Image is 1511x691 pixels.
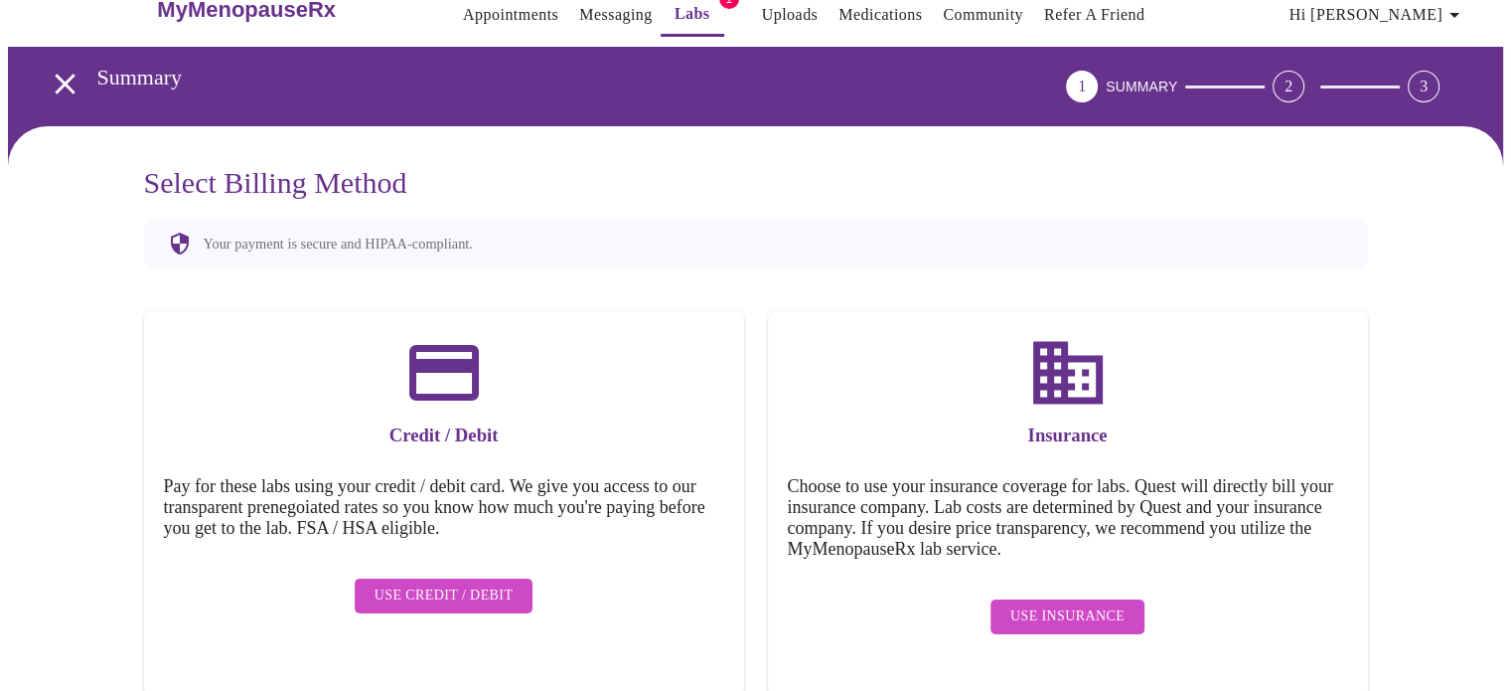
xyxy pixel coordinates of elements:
[579,1,652,29] a: Messaging
[1066,71,1098,102] div: 1
[97,65,956,90] h3: Summary
[1010,605,1125,629] span: Use Insurance
[375,584,514,608] span: Use Credit / Debit
[164,476,724,539] h5: Pay for these labs using your credit / debit card. We give you access to our transparent prenegoi...
[1408,71,1439,102] div: 3
[788,425,1348,446] h3: Insurance
[355,579,533,613] button: Use Credit / Debit
[788,476,1348,560] h5: Choose to use your insurance coverage for labs. Quest will directly bill your insurance company. ...
[1044,1,1145,29] a: Refer a Friend
[36,55,94,113] button: open drawer
[164,425,724,446] h3: Credit / Debit
[1273,71,1304,102] div: 2
[1289,1,1466,29] span: Hi [PERSON_NAME]
[838,1,922,29] a: Medications
[204,236,473,253] p: Your payment is secure and HIPAA-compliant.
[990,600,1144,634] button: Use Insurance
[1106,79,1177,94] span: SUMMARY
[463,1,558,29] a: Appointments
[943,1,1023,29] a: Community
[144,166,1368,200] h3: Select Billing Method
[762,1,819,29] a: Uploads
